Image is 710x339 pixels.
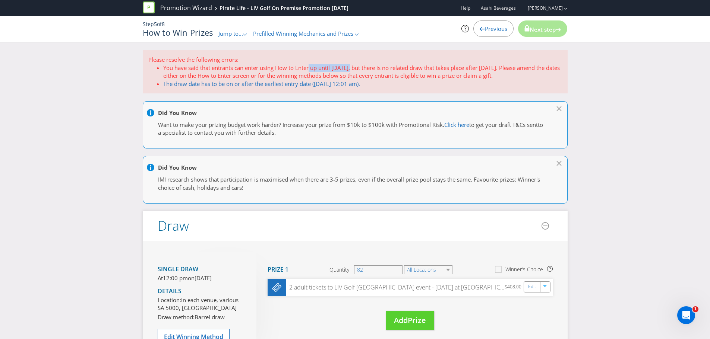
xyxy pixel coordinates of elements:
[162,20,165,28] span: 8
[485,25,507,32] span: Previous
[692,306,698,312] span: 1
[158,313,195,321] span: Draw method:
[408,315,426,325] span: Prize
[158,296,239,311] span: in each venue, various SA 5000, [GEOGRAPHIC_DATA]
[143,28,213,37] h1: How to Win Prizes
[195,313,225,321] span: Barrel draw
[158,121,543,136] span: to get your draft T&Cs sentto a specialist to contact you with further details.
[218,30,243,37] span: Jump to...
[163,274,188,282] span: 12:00 pm
[143,20,154,28] span: Step
[188,274,195,282] span: on
[163,64,562,80] li: You have said that entrants can enter using How to Enter up until [DATE], but there is no related...
[268,266,288,273] h4: Prize 1
[158,288,245,295] h4: Details
[158,176,545,192] p: IMI research shows that participation is maximised when there are 3-5 prizes, even if the overall...
[158,121,444,128] span: Want to make your prizing budget work harder? Increase your prize from $10k to $100k with Promoti...
[158,218,189,233] h2: Draw
[253,30,353,37] span: Prefilled Winning Mechanics and Prizes
[158,296,181,304] span: Location:
[394,315,408,325] span: Add
[528,282,536,291] a: Edit
[148,56,562,64] p: Please resolve the following errors:
[386,311,434,330] button: AddPrize
[520,5,563,11] a: [PERSON_NAME]
[444,121,469,128] a: Click here
[163,80,360,87] a: The draw date has to be on or after the earliest entry date ([DATE] 12:01 am).
[157,20,162,28] span: of
[158,274,163,282] span: At
[530,26,556,33] span: Next step
[286,283,505,292] div: 2 adult tickets to LIV Golf [GEOGRAPHIC_DATA] event - [DATE] at [GEOGRAPHIC_DATA], [GEOGRAPHIC_DA...
[160,4,212,12] a: Promotion Wizard
[158,266,245,273] h4: Single draw
[505,283,524,292] div: $408.00
[481,5,516,11] span: Asahi Beverages
[329,266,349,274] span: Quantity
[505,266,543,273] div: Winner's Choice
[195,274,212,282] span: [DATE]
[220,4,348,12] div: Pirate Life - LIV Golf On Premise Promotion [DATE]
[677,306,695,324] iframe: Intercom live chat
[154,20,157,28] span: 5
[461,5,470,11] a: Help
